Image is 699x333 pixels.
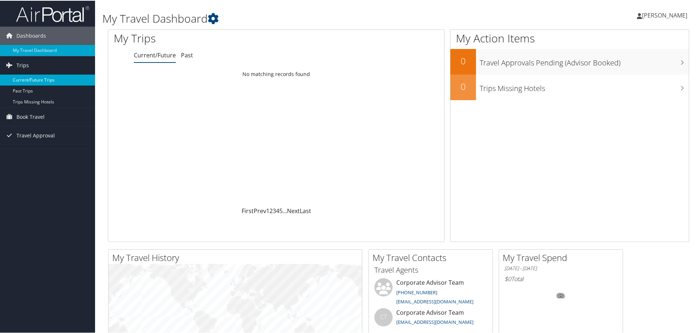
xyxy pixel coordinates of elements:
a: [PERSON_NAME] [637,4,695,26]
a: 2 [269,206,273,214]
td: No matching records found [108,67,444,80]
span: Book Travel [16,107,45,125]
h3: Trips Missing Hotels [480,79,689,93]
span: Trips [16,56,29,74]
a: 3 [273,206,276,214]
a: [EMAIL_ADDRESS][DOMAIN_NAME] [396,318,473,325]
a: 1 [266,206,269,214]
a: [EMAIL_ADDRESS][DOMAIN_NAME] [396,298,473,304]
h2: 0 [450,54,476,67]
span: Dashboards [16,26,46,44]
tspan: 0% [558,293,564,298]
li: Corporate Advisor Team [371,307,491,331]
li: Corporate Advisor Team [371,277,491,307]
h3: Travel Approvals Pending (Advisor Booked) [480,53,689,67]
h2: 0 [450,80,476,92]
a: [PHONE_NUMBER] [396,288,437,295]
a: 5 [279,206,283,214]
span: $0 [505,274,511,282]
h1: My Travel Dashboard [102,10,497,26]
a: Prev [254,206,266,214]
a: Last [300,206,311,214]
div: CT [374,307,393,326]
a: Past [181,50,193,58]
a: Next [287,206,300,214]
h2: My Travel History [112,251,362,263]
h3: Travel Agents [374,264,487,275]
span: Travel Approval [16,126,55,144]
h2: My Travel Contacts [373,251,492,263]
a: First [242,206,254,214]
a: 0Trips Missing Hotels [450,74,689,99]
a: 4 [276,206,279,214]
h6: [DATE] - [DATE] [505,264,617,271]
a: Current/Future [134,50,176,58]
h1: My Trips [114,30,299,45]
span: [PERSON_NAME] [642,11,687,19]
h6: Total [505,274,617,282]
img: airportal-logo.png [16,5,89,22]
span: … [283,206,287,214]
h2: My Travel Spend [503,251,623,263]
h1: My Action Items [450,30,689,45]
a: 0Travel Approvals Pending (Advisor Booked) [450,48,689,74]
